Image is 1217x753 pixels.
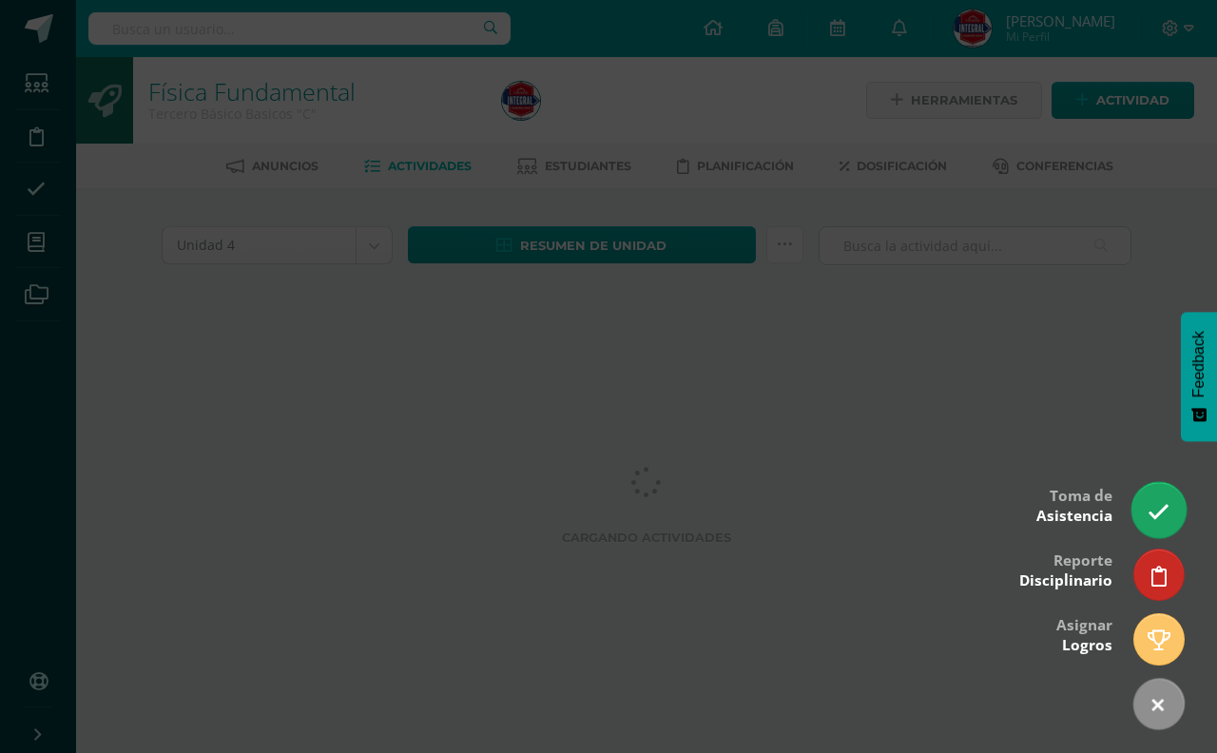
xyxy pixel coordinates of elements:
[1019,570,1112,590] span: Disciplinario
[1181,312,1217,441] button: Feedback - Mostrar encuesta
[1062,635,1112,655] span: Logros
[1036,506,1112,526] span: Asistencia
[1056,603,1112,665] div: Asignar
[1036,473,1112,535] div: Toma de
[1190,331,1207,397] span: Feedback
[1019,538,1112,600] div: Reporte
